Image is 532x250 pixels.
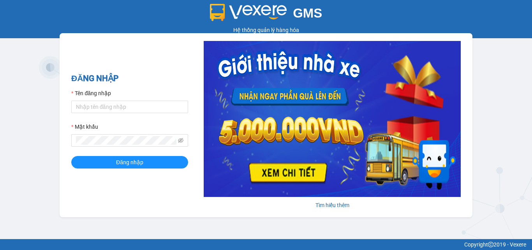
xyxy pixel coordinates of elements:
button: Đăng nhập [71,156,188,168]
h2: ĐĂNG NHẬP [71,72,188,85]
input: Mật khẩu [76,136,176,145]
span: copyright [488,242,493,247]
a: GMS [210,12,322,18]
label: Tên đăng nhập [71,89,111,98]
span: GMS [293,6,322,20]
img: logo 2 [210,4,287,21]
div: Copyright 2019 - Vexere [6,240,526,249]
img: banner-0 [204,41,461,197]
span: Đăng nhập [116,158,143,167]
div: Hệ thống quản lý hàng hóa [2,26,530,34]
input: Tên đăng nhập [71,101,188,113]
label: Mật khẩu [71,122,98,131]
span: eye-invisible [178,138,183,143]
div: Tìm hiểu thêm [204,201,461,209]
